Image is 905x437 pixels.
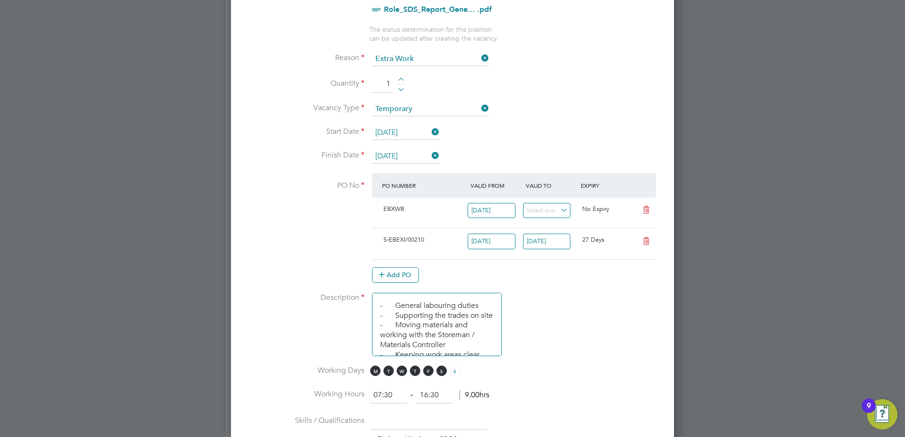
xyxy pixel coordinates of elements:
span: No Expiry [582,205,609,213]
input: Select one [468,234,515,249]
span: M [370,366,381,376]
div: Expiry [578,177,634,194]
span: T [383,366,394,376]
div: PO Number [380,177,468,194]
input: 08:00 [370,387,407,404]
button: Open Resource Center, 9 new notifications [867,399,897,429]
span: EBXWB [383,205,404,213]
a: Role_SDS_Report_Gene... .pdf [384,5,492,14]
span: F [423,366,434,376]
span: 9.00hrs [460,390,489,400]
input: Select one [523,203,571,218]
span: W [397,366,407,376]
span: T [410,366,420,376]
div: 9 [867,406,871,418]
label: Working Hours [246,389,364,399]
button: Add PO [372,267,419,282]
label: Vacancy Type [246,103,364,113]
input: Select one [372,52,489,66]
span: ‐ [408,390,415,400]
label: Finish Date [246,150,364,160]
label: Skills / Qualifications [246,416,364,426]
span: S-EBEXI/00210 [383,236,424,244]
input: Select one [468,203,515,218]
input: Select one [372,126,439,140]
input: 17:00 [417,387,453,404]
label: Start Date [246,127,364,137]
input: Select one [523,234,571,249]
div: Valid From [468,177,523,194]
span: S [436,366,447,376]
label: Quantity [246,79,364,88]
label: Working Days [246,366,364,376]
input: Select one [372,149,439,164]
div: Valid To [523,177,579,194]
label: PO No [246,181,364,191]
span: 27 Days [582,236,604,244]
label: Description [246,293,364,303]
label: Reason [246,53,364,63]
input: Select one [372,102,489,116]
span: The status determination for this position can be updated after creating the vacancy [369,25,497,42]
span: S [450,366,460,376]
